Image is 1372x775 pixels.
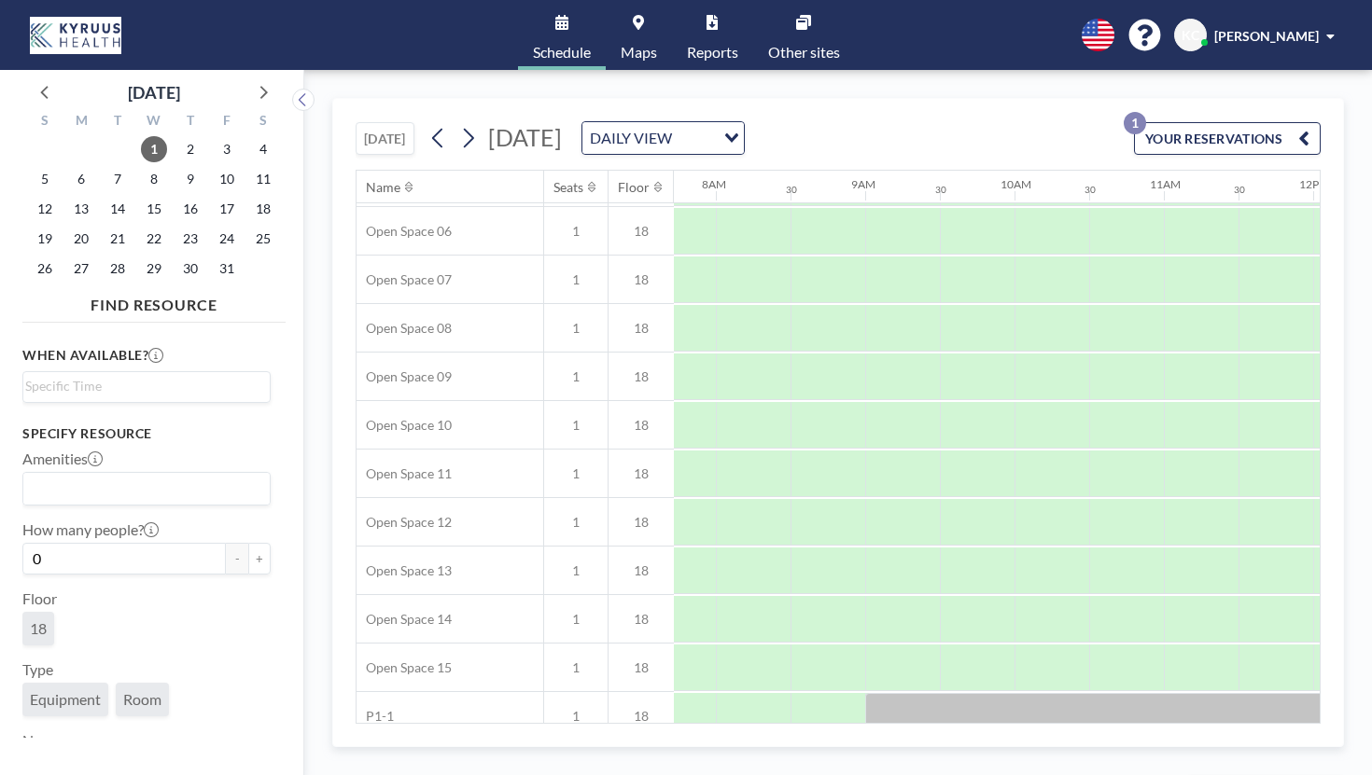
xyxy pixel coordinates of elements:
span: Friday, October 10, 2025 [214,166,240,192]
span: P1-1 [357,708,394,725]
label: Amenities [22,450,103,468]
div: M [63,110,100,134]
div: T [172,110,208,134]
span: 18 [609,320,674,337]
span: Open Space 12 [357,514,452,531]
div: Search for option [23,473,270,505]
div: 30 [1234,184,1245,196]
label: How many people? [22,520,159,539]
div: S [27,110,63,134]
div: 30 [935,184,946,196]
span: 1 [544,611,608,628]
div: 30 [1085,184,1096,196]
span: Wednesday, October 8, 2025 [141,166,167,192]
span: Monday, October 20, 2025 [68,226,94,252]
div: Search for option [582,122,744,154]
span: Sunday, October 12, 2025 [32,196,58,222]
span: Open Space 13 [357,562,452,579]
span: 1 [544,368,608,385]
div: 30 [786,184,797,196]
span: 1 [544,320,608,337]
span: Thursday, October 16, 2025 [177,196,203,222]
span: 1 [544,659,608,676]
span: Tuesday, October 14, 2025 [105,196,131,222]
span: 18 [609,271,674,288]
span: Open Space 06 [357,223,452,240]
div: W [136,110,173,134]
span: 18 [609,223,674,240]
span: Open Space 14 [357,611,452,628]
span: Wednesday, October 15, 2025 [141,196,167,222]
span: 18 [609,514,674,531]
div: 10AM [1001,177,1031,191]
button: - [226,543,248,574]
button: YOUR RESERVATIONS1 [1134,122,1321,155]
span: Open Space 15 [357,659,452,676]
span: Wednesday, October 1, 2025 [141,136,167,162]
span: Tuesday, October 28, 2025 [105,256,131,282]
input: Search for option [25,376,259,396]
span: 18 [609,659,674,676]
span: 18 [609,708,674,725]
span: 1 [544,562,608,579]
span: Tuesday, October 7, 2025 [105,166,131,192]
span: DAILY VIEW [586,126,676,150]
div: 12PM [1299,177,1329,191]
span: Open Space 08 [357,320,452,337]
span: Room [123,690,161,708]
span: Tuesday, October 21, 2025 [105,226,131,252]
div: [DATE] [128,79,180,105]
span: Friday, October 17, 2025 [214,196,240,222]
span: 1 [544,514,608,531]
div: 9AM [851,177,875,191]
span: [DATE] [488,123,562,151]
span: Open Space 07 [357,271,452,288]
h3: Specify resource [22,425,271,442]
span: 1 [544,417,608,434]
span: 18 [609,562,674,579]
label: Type [22,660,53,679]
div: 8AM [702,177,726,191]
span: 1 [544,223,608,240]
span: Reports [687,45,738,60]
span: 18 [609,611,674,628]
span: Friday, October 3, 2025 [214,136,240,162]
img: organization-logo [30,17,121,54]
input: Search for option [678,126,713,150]
span: Sunday, October 19, 2025 [32,226,58,252]
span: Saturday, October 4, 2025 [250,136,276,162]
div: S [245,110,281,134]
span: Sunday, October 5, 2025 [32,166,58,192]
span: Thursday, October 23, 2025 [177,226,203,252]
span: Maps [621,45,657,60]
span: Wednesday, October 29, 2025 [141,256,167,282]
div: F [208,110,245,134]
span: Thursday, October 2, 2025 [177,136,203,162]
input: Search for option [25,477,259,501]
div: Seats [553,179,583,196]
span: Open Space 10 [357,417,452,434]
label: Floor [22,589,57,608]
span: Thursday, October 9, 2025 [177,166,203,192]
button: + [248,543,271,574]
span: Friday, October 24, 2025 [214,226,240,252]
button: [DATE] [356,122,414,155]
div: 11AM [1150,177,1181,191]
span: Thursday, October 30, 2025 [177,256,203,282]
span: 18 [609,417,674,434]
span: Schedule [533,45,591,60]
span: 18 [609,465,674,482]
span: Open Space 11 [357,465,452,482]
span: Saturday, October 25, 2025 [250,226,276,252]
span: 1 [544,271,608,288]
span: Saturday, October 18, 2025 [250,196,276,222]
span: 18 [30,619,47,637]
div: Name [366,179,400,196]
span: Friday, October 31, 2025 [214,256,240,282]
span: Equipment [30,690,101,708]
span: Wednesday, October 22, 2025 [141,226,167,252]
span: KC [1182,27,1199,44]
span: Monday, October 27, 2025 [68,256,94,282]
span: [PERSON_NAME] [1214,28,1319,44]
div: Search for option [23,372,270,400]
